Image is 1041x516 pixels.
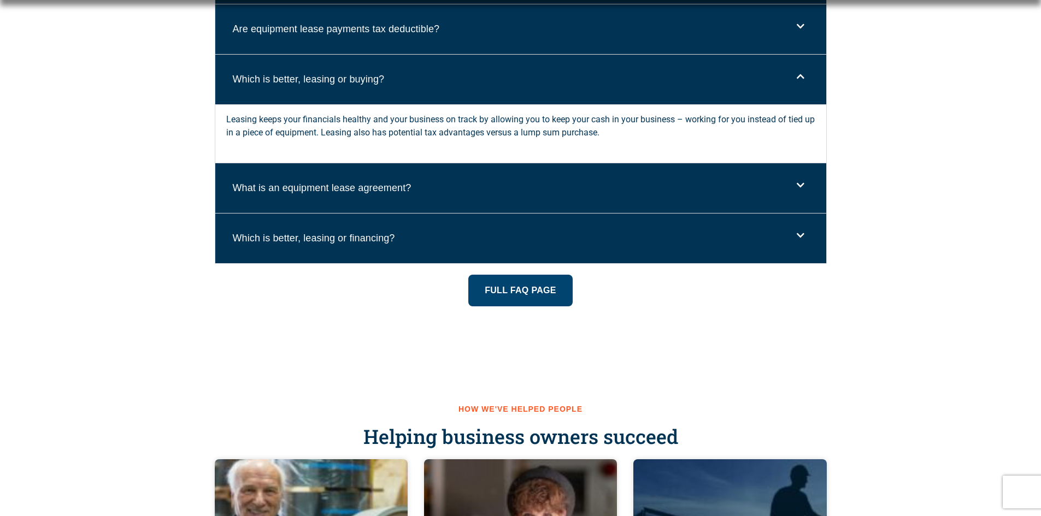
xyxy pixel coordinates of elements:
[215,4,826,54] div: Are equipment lease payments tax deductible?
[226,113,815,139] p: Leasing keeps your financials healthy and your business on track by allowing you to keep your cas...
[215,405,827,414] h2: How we've helped people
[233,74,385,85] a: Which is better, leasing or buying?
[215,104,826,163] div: Which is better, leasing or buying?
[215,55,826,104] div: Which is better, leasing or buying?
[468,275,573,306] a: Full FAQ page
[215,213,826,263] div: Which is better, leasing or financing?
[215,425,827,448] h3: Helping business owners succeed
[233,233,395,244] a: Which is better, leasing or financing?
[233,182,411,193] a: What is an equipment lease agreement?
[233,23,440,34] a: Are equipment lease payments tax deductible?
[485,283,556,298] span: Full FAQ page
[215,163,826,213] div: What is an equipment lease agreement?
